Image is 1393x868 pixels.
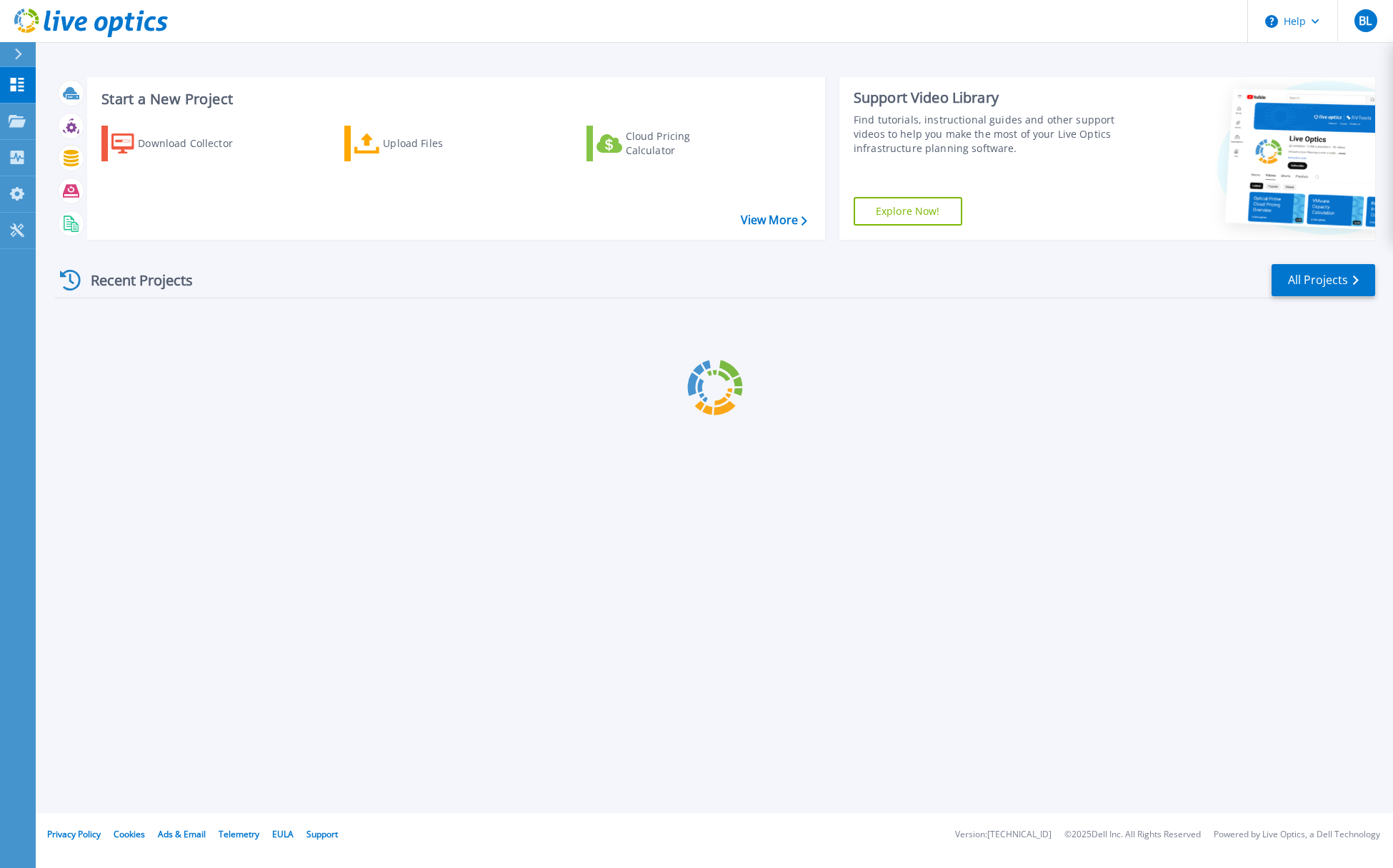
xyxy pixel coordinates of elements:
[854,89,1127,107] div: Support Video Library
[55,263,212,298] div: Recent Projects
[219,828,259,840] a: Telemetry
[47,828,101,840] a: Privacy Policy
[626,129,740,158] div: Cloud Pricing Calculator
[306,828,338,840] a: Support
[383,129,497,158] div: Upload Files
[1359,15,1372,26] span: BL
[854,113,1127,156] div: Find tutorials, instructional guides and other support videos to help you make the most of your L...
[1064,830,1201,839] li: © 2025 Dell Inc. All Rights Reserved
[101,91,807,107] h3: Start a New Project
[955,830,1052,839] li: Version: [TECHNICAL_ID]
[101,126,261,161] a: Download Collector
[272,828,294,840] a: EULA
[586,126,746,161] a: Cloud Pricing Calculator
[1214,830,1380,839] li: Powered by Live Optics, a Dell Technology
[344,126,504,161] a: Upload Files
[854,197,962,226] a: Explore Now!
[138,129,252,158] div: Download Collector
[158,828,206,840] a: Ads & Email
[741,213,807,227] a: View More
[114,828,145,840] a: Cookies
[1272,264,1375,296] a: All Projects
